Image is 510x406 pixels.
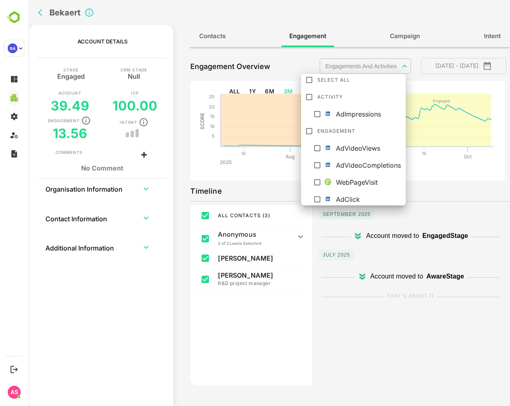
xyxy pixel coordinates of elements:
div: 9A [8,43,17,53]
img: linkedin.png [296,162,303,168]
button: Logout [9,364,19,375]
div: AS [8,386,21,399]
div: Engagement [289,123,377,136]
div: AdVideoViews [308,143,375,153]
img: bamboobox.png [296,179,303,185]
img: linkedin.png [296,145,303,151]
div: AdImpressions [308,109,375,119]
div: AdVideoCompletions [308,160,375,170]
img: linkedin.png [296,196,303,202]
div: AdClick [308,194,375,204]
img: linkedin.png [296,110,303,117]
div: Activity [289,89,377,102]
img: BambooboxLogoMark.f1c84d78b4c51b1a7b5f700c9845e183.svg [4,10,25,25]
div: WebPageVisit [308,177,375,187]
div: Select All [289,72,377,85]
